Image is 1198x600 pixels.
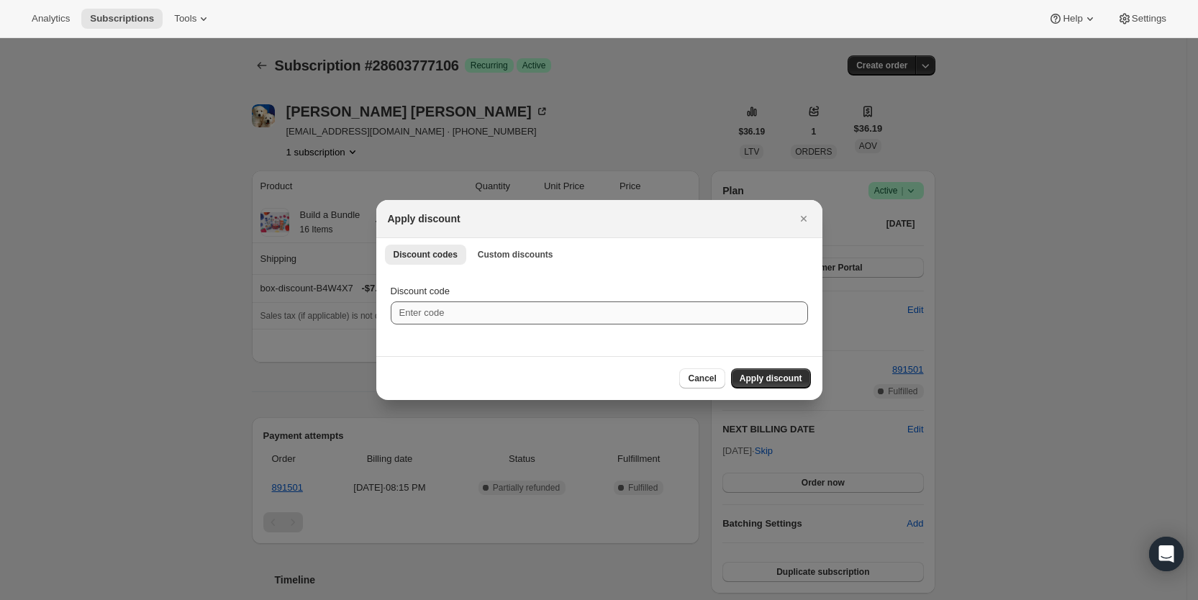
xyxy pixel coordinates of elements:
button: Subscriptions [81,9,163,29]
span: Discount codes [394,249,458,260]
input: Enter code [391,301,808,324]
span: Subscriptions [90,13,154,24]
button: Tools [165,9,219,29]
h2: Apply discount [388,212,460,226]
button: Analytics [23,9,78,29]
button: Close [794,209,814,229]
span: Analytics [32,13,70,24]
div: Discount codes [376,270,822,356]
div: Open Intercom Messenger [1149,537,1184,571]
button: Cancel [679,368,725,388]
span: Discount code [391,286,450,296]
button: Help [1040,9,1105,29]
span: Tools [174,13,196,24]
span: Custom discounts [478,249,553,260]
span: Cancel [688,373,716,384]
span: Help [1063,13,1082,24]
button: Settings [1109,9,1175,29]
span: Apply discount [740,373,802,384]
button: Custom discounts [469,245,562,265]
button: Apply discount [731,368,811,388]
button: Discount codes [385,245,466,265]
span: Settings [1132,13,1166,24]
